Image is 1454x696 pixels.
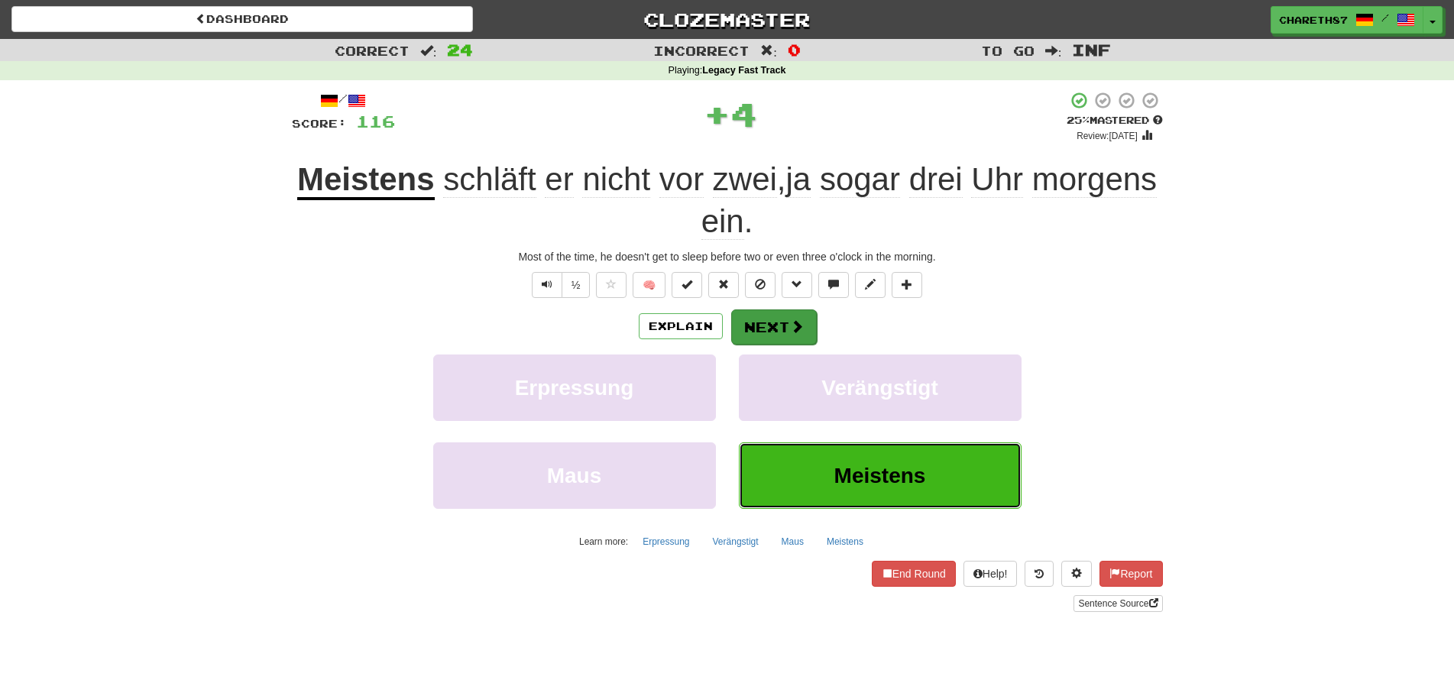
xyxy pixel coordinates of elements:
button: Erpressung [433,354,716,421]
strong: Legacy Fast Track [702,65,785,76]
span: Uhr [971,161,1023,198]
span: , . [435,161,1157,240]
u: Meistens [297,161,435,200]
span: Verängstigt [821,376,937,400]
button: ½ [562,272,591,298]
span: Inf [1072,40,1111,59]
button: Verängstigt [739,354,1022,421]
button: Grammar (alt+g) [782,272,812,298]
small: Review: [DATE] [1077,131,1138,141]
span: schläft [443,161,536,198]
button: Maus [433,442,716,509]
button: Play sentence audio (ctl+space) [532,272,562,298]
span: Incorrect [653,43,750,58]
button: Next [731,309,817,345]
a: Clozemaster [496,6,957,33]
a: Dashboard [11,6,473,32]
button: Favorite sentence (alt+f) [596,272,627,298]
button: Help! [963,561,1018,587]
button: End Round [872,561,956,587]
span: sogar [820,161,900,198]
span: 24 [447,40,473,59]
span: 25 % [1067,114,1090,126]
button: Reset to 0% Mastered (alt+r) [708,272,739,298]
button: Round history (alt+y) [1025,561,1054,587]
span: Correct [335,43,410,58]
a: chareth87 / [1271,6,1423,34]
button: Meistens [739,442,1022,509]
span: chareth87 [1279,13,1348,27]
span: ja [786,161,811,198]
div: / [292,91,395,110]
span: 116 [356,112,395,131]
span: Score: [292,117,347,130]
span: + [704,91,730,137]
span: : [1045,44,1062,57]
button: Set this sentence to 100% Mastered (alt+m) [672,272,702,298]
button: Ignore sentence (alt+i) [745,272,776,298]
span: Meistens [834,464,926,487]
span: er [545,161,573,198]
a: Sentence Source [1073,595,1162,612]
button: 🧠 [633,272,665,298]
button: Discuss sentence (alt+u) [818,272,849,298]
button: Erpressung [634,530,698,553]
button: Report [1099,561,1162,587]
span: To go [981,43,1035,58]
button: Verängstigt [704,530,767,553]
button: Maus [773,530,812,553]
div: Most of the time, he doesn't get to sleep before two or even three o'clock in the morning. [292,249,1163,264]
div: Text-to-speech controls [529,272,591,298]
span: / [1381,12,1389,23]
span: drei [909,161,963,198]
span: morgens [1032,161,1157,198]
span: ein [701,203,744,240]
span: : [760,44,777,57]
span: : [420,44,437,57]
button: Edit sentence (alt+d) [855,272,886,298]
button: Explain [639,313,723,339]
div: Mastered [1067,114,1163,128]
span: zwei [713,161,777,198]
span: Maus [547,464,602,487]
button: Meistens [818,530,872,553]
span: 4 [730,95,757,133]
span: Erpressung [515,376,634,400]
button: Add to collection (alt+a) [892,272,922,298]
span: 0 [788,40,801,59]
span: nicht [582,161,650,198]
span: vor [659,161,704,198]
small: Learn more: [579,536,628,547]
